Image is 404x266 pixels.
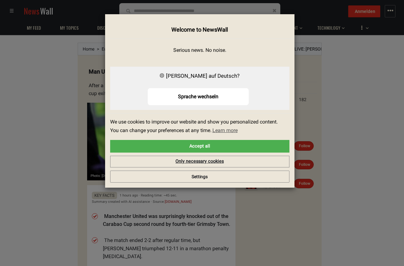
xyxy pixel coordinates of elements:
[110,118,289,167] div: cookieconsent
[211,126,239,135] a: learn more about cookies
[110,140,289,153] a: allow cookies
[110,118,284,135] span: We use cookies to improve our website and show you personalized content. You can change your pref...
[110,71,289,81] div: [PERSON_NAME] auf Deutsch?
[110,156,289,168] a: deny cookies
[110,171,289,183] button: Settings
[148,88,249,105] button: Sprache wechseln
[110,26,289,34] h4: Welcome to NewsWall
[110,47,289,54] p: Serious news. No noise.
